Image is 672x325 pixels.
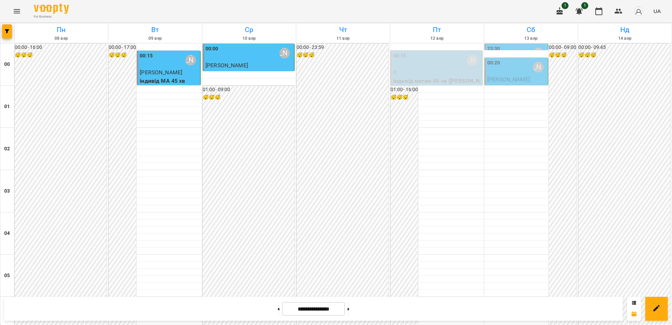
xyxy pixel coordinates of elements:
h6: 11 вер [297,35,389,42]
h6: 02 [4,145,10,153]
div: Тюрдьо Лариса [533,48,544,58]
img: avatar_s.png [634,6,644,16]
p: індивід МА 45 хв [140,77,199,85]
div: Тюрдьо Лариса [279,48,290,58]
h6: 😴😴😴 [549,51,576,59]
h6: 08 вер [15,35,107,42]
h6: 09 вер [109,35,201,42]
h6: 04 [4,230,10,237]
label: 00:15 [393,52,406,60]
h6: 14 вер [579,35,671,42]
h6: Ср [203,24,295,35]
h6: 😴😴😴 [109,51,136,59]
span: 1 [581,2,588,9]
h6: Сб [485,24,577,35]
label: 00:00 [205,45,218,53]
h6: 00 [4,61,10,68]
h6: 13 вер [485,35,577,42]
h6: 01:00 - 09:00 [203,86,294,94]
h6: 😴😴😴 [203,94,294,101]
p: індивід матем 45 хв [205,70,293,78]
h6: 01 [4,103,10,111]
span: For Business [34,14,69,19]
p: індивід МА 45 хв [487,84,546,92]
p: 0 [393,68,481,77]
span: UA [653,7,661,15]
span: [PERSON_NAME] [205,62,248,69]
div: Тюрдьо Лариса [185,55,196,65]
h6: 00:00 - 16:00 [15,44,107,51]
h6: 00:00 - 09:00 [549,44,576,51]
div: Тюрдьо Лариса [467,55,478,65]
label: 00:20 [487,59,500,67]
button: UA [651,5,664,18]
h6: 00:00 - 23:59 [297,44,388,51]
span: 1 [562,2,569,9]
label: 23:30 [487,45,500,53]
h6: 😴😴😴 [578,51,670,59]
h6: Пт [391,24,483,35]
p: індивід матем 45 хв ([PERSON_NAME]) [393,77,481,93]
span: [PERSON_NAME] [487,76,530,83]
div: Тюрдьо Лариса [533,62,544,73]
h6: 😴😴😴 [391,94,418,101]
h6: 01:00 - 16:00 [391,86,418,94]
h6: 12 вер [391,35,483,42]
h6: Чт [297,24,389,35]
button: Menu [8,3,25,20]
h6: 😴😴😴 [15,51,107,59]
h6: Пн [15,24,107,35]
h6: Вт [109,24,201,35]
h6: 00:00 - 17:00 [109,44,136,51]
h6: Нд [579,24,671,35]
h6: 03 [4,187,10,195]
h6: 05 [4,272,10,280]
h6: 😴😴😴 [297,51,388,59]
img: Voopty Logo [34,4,69,14]
span: [PERSON_NAME] [140,69,182,76]
label: 00:15 [140,52,153,60]
h6: 00:00 - 09:45 [578,44,670,51]
h6: 10 вер [203,35,295,42]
